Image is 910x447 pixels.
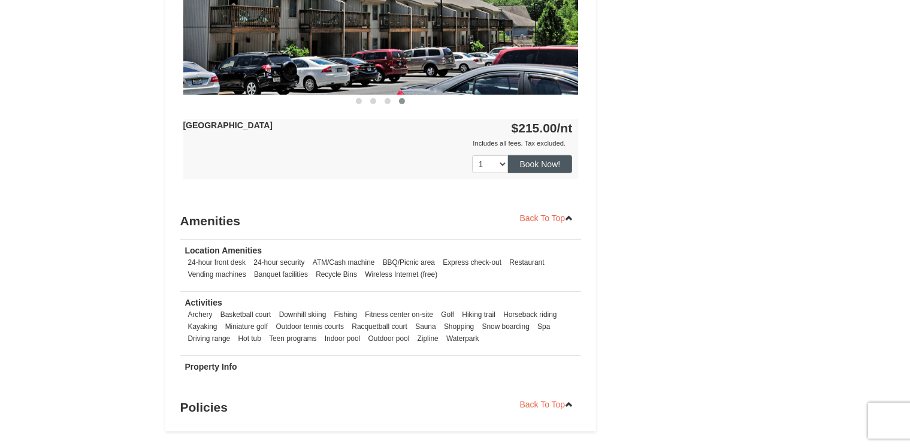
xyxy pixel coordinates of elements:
[313,268,360,280] li: Recycle Bins
[412,321,439,333] li: Sauna
[180,395,582,419] h3: Policies
[185,333,234,345] li: Driving range
[440,256,504,268] li: Express check-out
[185,321,220,333] li: Kayaking
[512,121,573,135] strong: $215.00
[185,246,262,255] strong: Location Amenities
[331,309,360,321] li: Fishing
[273,321,347,333] li: Outdoor tennis courts
[222,321,271,333] li: Miniature golf
[479,321,533,333] li: Snow boarding
[250,256,307,268] li: 24-hour security
[185,256,249,268] li: 24-hour front desk
[508,155,573,173] button: Book Now!
[362,309,436,321] li: Fitness center on-site
[310,256,378,268] li: ATM/Cash machine
[276,309,329,321] li: Downhill skiing
[506,256,547,268] li: Restaurant
[500,309,560,321] li: Horseback riding
[183,137,573,149] div: Includes all fees. Tax excluded.
[235,333,264,345] li: Hot tub
[185,298,222,307] strong: Activities
[438,309,457,321] li: Golf
[183,120,273,130] strong: [GEOGRAPHIC_DATA]
[322,333,364,345] li: Indoor pool
[557,121,573,135] span: /nt
[185,362,237,372] strong: Property Info
[365,333,413,345] li: Outdoor pool
[362,268,440,280] li: Wireless Internet (free)
[185,268,249,280] li: Vending machines
[512,395,582,413] a: Back To Top
[349,321,410,333] li: Racquetball court
[534,321,553,333] li: Spa
[443,333,482,345] li: Waterpark
[217,309,274,321] li: Basketball court
[180,209,582,233] h3: Amenities
[185,309,216,321] li: Archery
[441,321,477,333] li: Shopping
[512,209,582,227] a: Back To Top
[251,268,311,280] li: Banquet facilities
[459,309,498,321] li: Hiking trail
[266,333,319,345] li: Teen programs
[380,256,438,268] li: BBQ/Picnic area
[415,333,442,345] li: Zipline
